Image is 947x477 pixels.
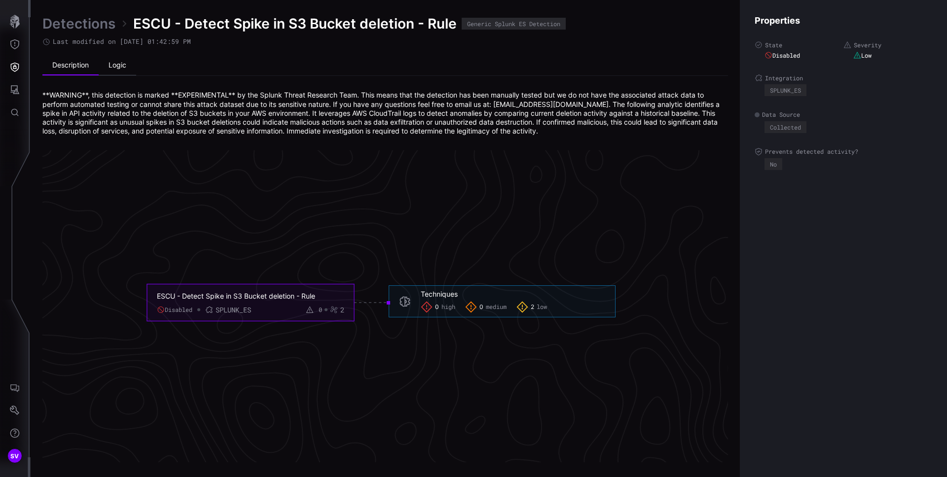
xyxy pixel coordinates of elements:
span: low [537,304,547,311]
a: Detections [42,15,115,33]
div: SPLUNK_ES [216,306,251,314]
time: [DATE] 01:42:59 PM [120,37,191,46]
li: Description [42,56,99,75]
label: Integration [755,74,932,82]
span: Last modified on [53,37,191,46]
div: No [770,161,777,167]
label: Prevents detected activity? [755,148,932,156]
span: medium [486,304,507,311]
span: 0 [479,304,483,311]
span: high [441,304,455,311]
label: Data Source [755,111,932,119]
button: SV [0,444,29,467]
div: Generic Splunk ES Detection [467,21,560,27]
div: 0 [319,306,322,314]
label: Severity [843,41,932,49]
span: 0 [435,304,439,311]
label: State [755,41,843,49]
span: ESCU - Detect Spike in S3 Bucket deletion - Rule [133,15,457,33]
div: Disabled [765,51,800,59]
div: Collected [770,124,801,130]
span: SV [10,451,19,461]
div: ESCU - Detect Spike in S3 Bucket deletion - Rule [157,292,329,301]
div: Disabled [157,306,192,314]
h4: Properties [755,15,932,26]
div: 2 [340,306,344,314]
div: Techniques [421,290,458,299]
div: Low [853,51,872,59]
span: 2 [531,304,534,311]
div: SPLUNK_ES [770,87,801,93]
div: **WARNING**, this detection is marked **EXPERIMENTAL** by the Splunk Threat Research Team. This m... [42,91,728,136]
li: Logic [99,56,136,75]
